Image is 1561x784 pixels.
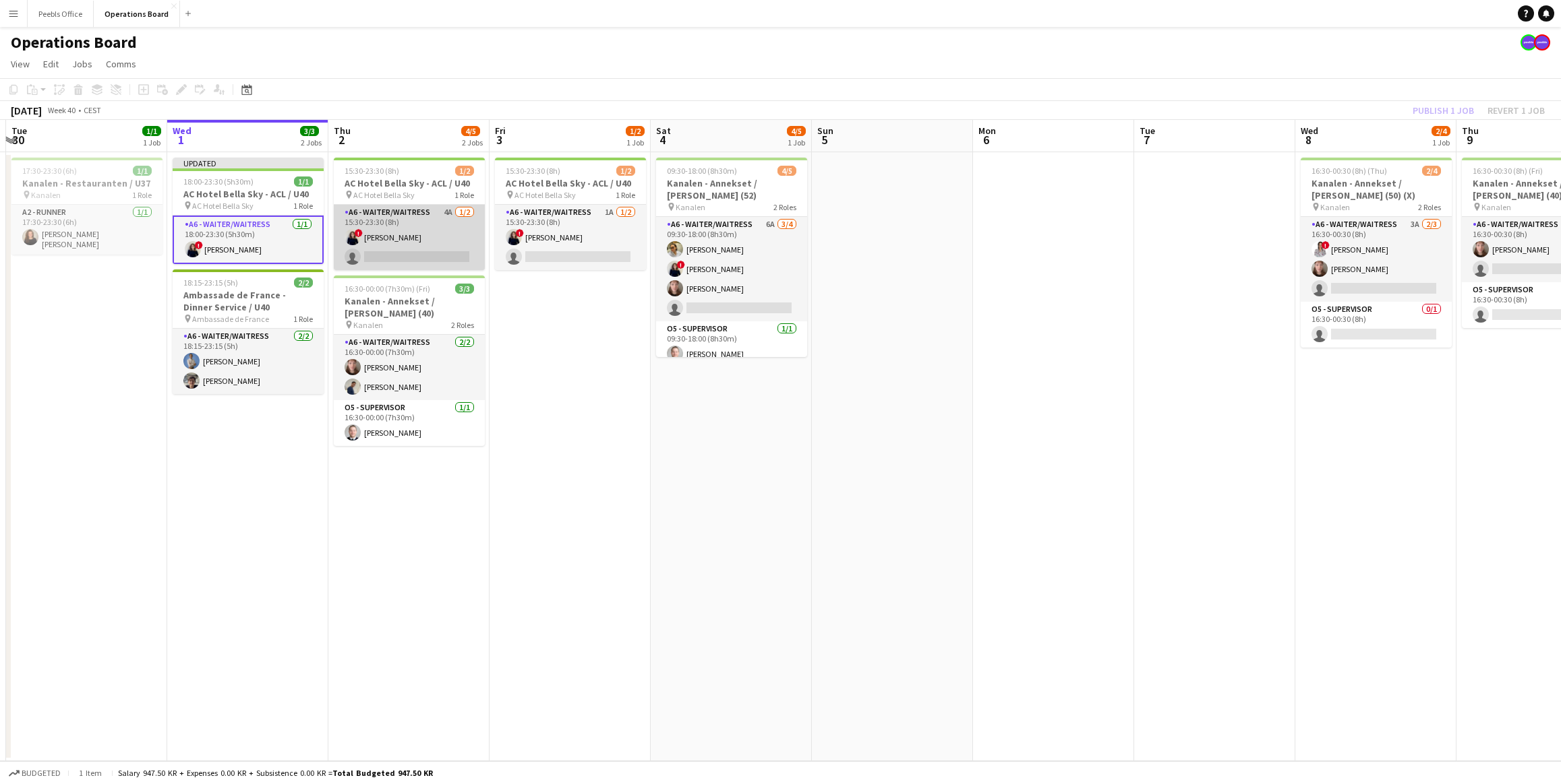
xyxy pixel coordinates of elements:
[38,55,64,73] a: Edit
[495,177,646,189] h3: AC Hotel Bella Sky - ACL / U40
[626,126,645,136] span: 1/2
[334,400,485,446] app-card-role: O5 - SUPERVISOR1/116:30-00:00 (7h30m)[PERSON_NAME]
[43,58,59,70] span: Edit
[334,177,485,189] h3: AC Hotel Bella Sky - ACL / U40
[294,176,313,187] span: 1/1
[332,768,433,778] span: Total Budgeted 947.50 KR
[1534,34,1550,51] app-user-avatar: Support Team
[1140,125,1155,137] span: Tue
[626,137,644,148] div: 1 Job
[173,329,324,394] app-card-role: A6 - WAITER/WAITRESS2/218:15-23:15 (5h)[PERSON_NAME][PERSON_NAME]
[1322,241,1330,249] span: !
[656,158,807,357] app-job-card: 09:30-18:00 (8h30m)4/5Kanalen - Annekset / [PERSON_NAME] (52) Kanalen2 RolesA6 - WAITER/WAITRESS6...
[74,768,107,778] span: 1 item
[353,320,383,330] span: Kanalen
[978,125,996,137] span: Mon
[773,202,796,212] span: 2 Roles
[495,125,506,137] span: Fri
[334,295,485,319] h3: Kanalen - Annekset / [PERSON_NAME] (40)
[300,126,319,136] span: 3/3
[656,217,807,321] app-card-role: A6 - WAITER/WAITRESS6A3/409:30-18:00 (8h30m)[PERSON_NAME]![PERSON_NAME][PERSON_NAME]
[173,269,324,394] app-job-card: 18:15-23:15 (5h)2/2Ambassade de France - Dinner Service / U40 Ambassade de France1 RoleA6 - WAITE...
[5,55,35,73] a: View
[355,229,363,237] span: !
[345,284,430,294] span: 16:30-00:00 (7h30m) (Fri)
[173,216,324,264] app-card-role: A6 - WAITER/WAITRESS1/118:00-23:30 (5h30m)![PERSON_NAME]
[94,1,180,27] button: Operations Board
[1432,137,1450,148] div: 1 Job
[1460,132,1479,148] span: 9
[1422,166,1441,176] span: 2/4
[173,158,324,264] app-job-card: Updated18:00-23:30 (5h30m)1/1AC Hotel Bella Sky - ACL / U40 AC Hotel Bella Sky1 RoleA6 - WAITER/W...
[1473,166,1543,176] span: 16:30-00:30 (8h) (Fri)
[493,132,506,148] span: 3
[334,205,485,270] app-card-role: A6 - WAITER/WAITRESS4A1/215:30-23:30 (8h)![PERSON_NAME]
[11,125,27,137] span: Tue
[332,132,351,148] span: 2
[84,105,101,115] div: CEST
[616,166,635,176] span: 1/2
[173,188,324,200] h3: AC Hotel Bella Sky - ACL / U40
[461,126,480,136] span: 4/5
[11,177,163,189] h3: Kanalen - Restauranten / U37
[301,137,322,148] div: 2 Jobs
[1521,34,1537,51] app-user-avatar: Support Team
[788,137,805,148] div: 1 Job
[72,58,92,70] span: Jobs
[334,158,485,270] app-job-card: 15:30-23:30 (8h)1/2AC Hotel Bella Sky - ACL / U40 AC Hotel Bella Sky1 RoleA6 - WAITER/WAITRESS4A1...
[1432,126,1450,136] span: 2/4
[183,176,254,187] span: 18:00-23:30 (5h30m)
[133,166,152,176] span: 1/1
[293,201,313,211] span: 1 Role
[514,190,576,200] span: AC Hotel Bella Sky
[817,125,833,137] span: Sun
[455,166,474,176] span: 1/2
[495,158,646,270] app-job-card: 15:30-23:30 (8h)1/2AC Hotel Bella Sky - ACL / U40 AC Hotel Bella Sky1 RoleA6 - WAITER/WAITRESS1A1...
[1301,158,1452,348] app-job-card: 16:30-00:30 (8h) (Thu)2/4Kanalen - Annekset / [PERSON_NAME] (50) (X) Kanalen2 RolesA6 - WAITER/WA...
[11,32,137,53] h1: Operations Board
[495,205,646,270] app-card-role: A6 - WAITER/WAITRESS1A1/215:30-23:30 (8h)![PERSON_NAME]
[45,105,78,115] span: Week 40
[656,177,807,201] h3: Kanalen - Annekset / [PERSON_NAME] (52)
[677,261,685,269] span: !
[22,166,77,176] span: 17:30-23:30 (6h)
[11,205,163,255] app-card-role: A2 - RUNNER1/117:30-23:30 (6h)[PERSON_NAME] [PERSON_NAME]
[667,166,737,176] span: 09:30-18:00 (8h30m)
[171,132,192,148] span: 1
[334,275,485,446] app-job-card: 16:30-00:00 (7h30m) (Fri)3/3Kanalen - Annekset / [PERSON_NAME] (40) Kanalen2 RolesA6 - WAITER/WAI...
[183,277,238,288] span: 18:15-23:15 (5h)
[345,166,399,176] span: 15:30-23:30 (8h)
[656,321,807,367] app-card-role: O5 - SUPERVISOR1/109:30-18:00 (8h30m)[PERSON_NAME]
[462,137,483,148] div: 2 Jobs
[1462,125,1479,137] span: Thu
[192,314,269,324] span: Ambassade de France
[173,125,192,137] span: Wed
[1138,132,1155,148] span: 7
[506,166,560,176] span: 15:30-23:30 (8h)
[31,190,61,200] span: Kanalen
[1481,202,1511,212] span: Kanalen
[1301,217,1452,302] app-card-role: A6 - WAITER/WAITRESS3A2/316:30-00:30 (8h)![PERSON_NAME][PERSON_NAME]
[1301,125,1318,137] span: Wed
[195,241,203,249] span: !
[192,201,254,211] span: AC Hotel Bella Sky
[451,320,474,330] span: 2 Roles
[106,58,136,70] span: Comms
[294,277,313,288] span: 2/2
[1299,132,1318,148] span: 8
[22,769,61,778] span: Budgeted
[676,202,705,212] span: Kanalen
[656,125,671,137] span: Sat
[455,284,474,294] span: 3/3
[11,104,42,117] div: [DATE]
[11,158,163,255] app-job-card: 17:30-23:30 (6h)1/1Kanalen - Restauranten / U37 Kanalen1 RoleA2 - RUNNER1/117:30-23:30 (6h)[PERSO...
[353,190,415,200] span: AC Hotel Bella Sky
